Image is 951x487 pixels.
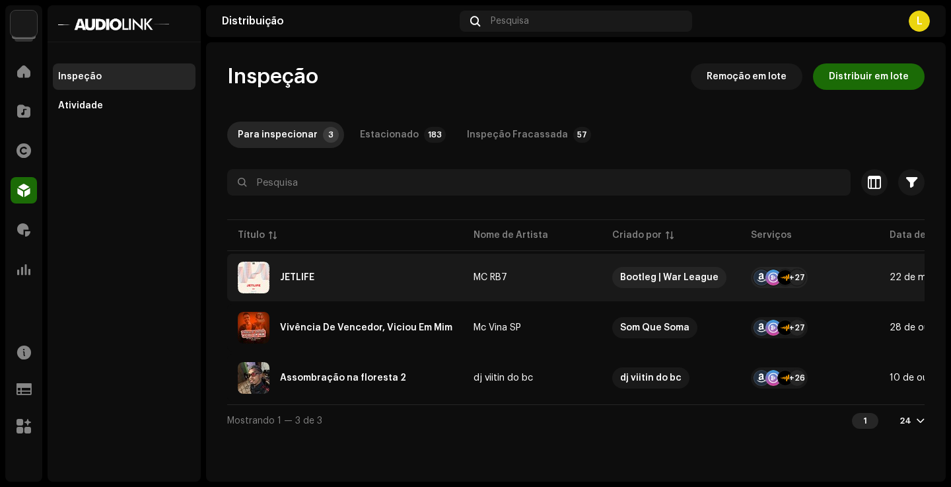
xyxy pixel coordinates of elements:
[227,63,318,90] span: Inspeção
[238,362,269,394] img: f407567c-feab-4a98-a12f-aa692707a413
[474,373,591,383] span: dj viitin do bc
[573,127,591,143] p-badge: 57
[620,317,689,338] div: Som Que Soma
[227,416,322,426] span: Mostrando 1 — 3 de 3
[424,127,446,143] p-badge: 183
[620,267,719,288] div: Bootleg | War League
[280,373,406,383] div: Assombração na floresta 2
[227,169,851,196] input: Pesquisa
[612,267,730,288] span: Bootleg | War League
[899,416,911,426] div: 24
[53,63,195,90] re-m-nav-item: Inspeção
[360,122,419,148] div: Estacionado
[612,229,662,242] div: Criado por
[58,71,102,82] div: Inspeção
[620,367,682,389] div: dj viitin do bc
[474,273,507,282] div: MC RB7
[11,11,37,37] img: 730b9dfe-18b5-4111-b483-f30b0c182d82
[909,11,930,32] div: L
[612,317,730,338] span: Som Que Soma
[852,413,878,429] div: 1
[280,273,314,282] div: JETLIFE
[238,312,269,344] img: b5590385-52ed-422f-bc55-a40e5ba33ae9
[238,262,269,293] img: e33a7e65-821f-4a71-bf0b-c0971d56523e
[474,323,521,332] div: Mc Vina SP
[691,63,802,90] button: Remoção em lote
[707,63,787,90] span: Remoção em lote
[474,273,591,282] span: MC RB7
[829,63,909,90] span: Distribuir em lote
[238,229,265,242] div: Título
[467,122,568,148] div: Inspeção Fracassada
[323,127,339,143] p-badge: 3
[789,270,805,285] div: +27
[612,367,730,389] span: dj viitin do bc
[222,16,454,26] div: Distribuição
[474,373,533,383] div: dj viitin do bc
[789,320,805,336] div: +27
[58,100,103,111] div: Atividade
[491,16,529,26] span: Pesquisa
[280,323,452,332] div: Vivência De Vencedor, Viciou Em Mim
[789,370,805,386] div: +26
[813,63,925,90] button: Distribuir em lote
[474,323,591,332] span: Mc Vina SP
[53,93,195,119] re-m-nav-item: Atividade
[238,122,318,148] div: Para inspecionar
